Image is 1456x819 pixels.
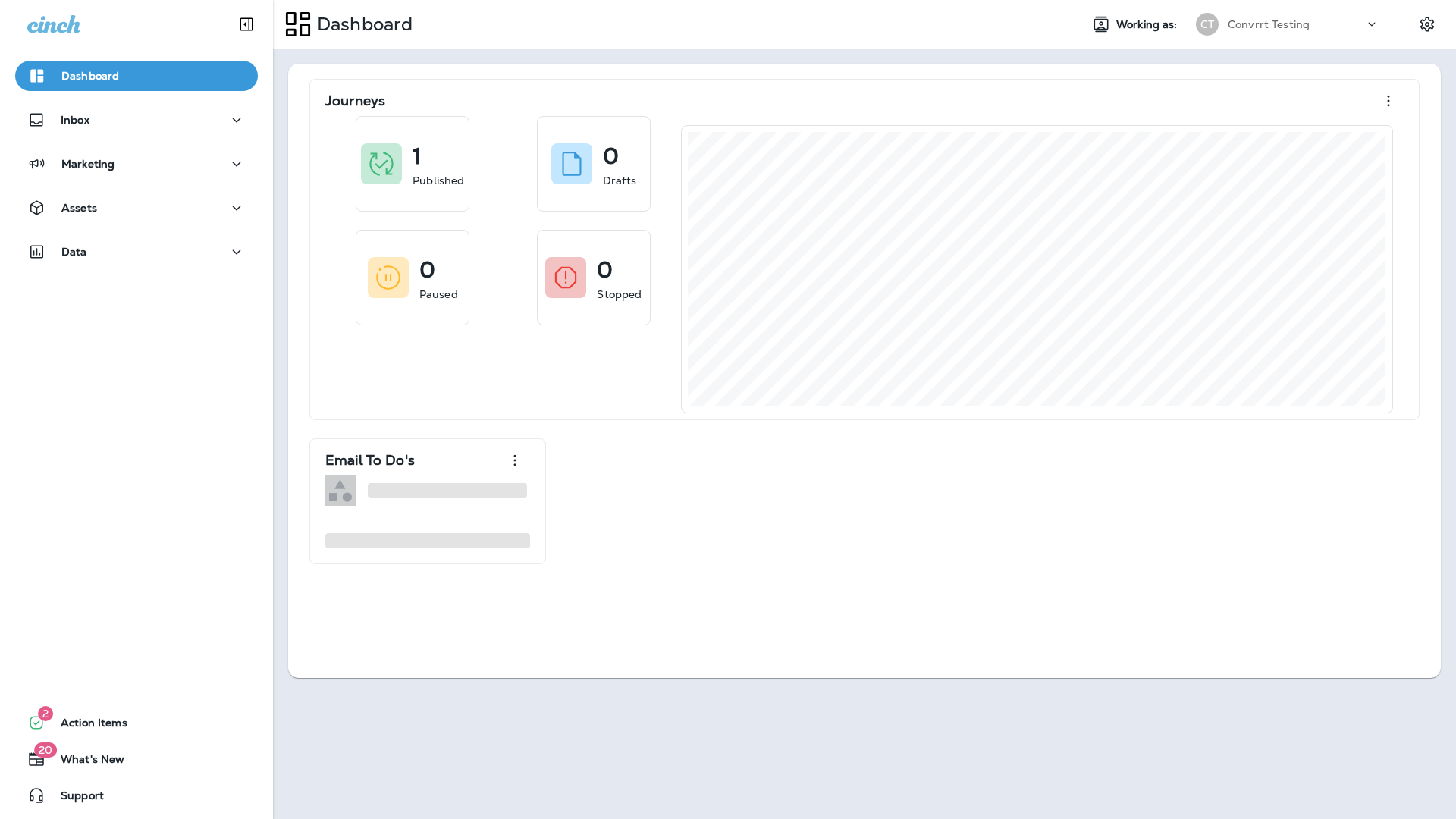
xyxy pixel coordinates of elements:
[61,70,119,82] p: Dashboard
[15,61,258,91] button: Dashboard
[311,13,413,36] p: Dashboard
[603,149,619,164] p: 0
[603,173,636,188] p: Drafts
[61,158,115,170] p: Marketing
[61,246,87,258] p: Data
[38,706,53,721] span: 2
[61,202,97,214] p: Assets
[45,717,127,735] span: Action Items
[1116,18,1181,31] span: Working as:
[15,708,258,738] button: 2Action Items
[325,453,415,468] p: Email To Do's
[597,262,613,278] p: 0
[34,742,57,758] span: 20
[15,149,258,179] button: Marketing
[413,173,464,188] p: Published
[61,114,89,126] p: Inbox
[225,9,268,39] button: Collapse Sidebar
[1228,18,1310,30] p: Convrrt Testing
[325,93,385,108] p: Journeys
[15,105,258,135] button: Inbox
[45,753,124,771] span: What's New
[1414,11,1441,38] button: Settings
[45,789,104,808] span: Support
[597,287,642,302] p: Stopped
[15,744,258,774] button: 20What's New
[419,262,435,278] p: 0
[15,193,258,223] button: Assets
[1196,13,1219,36] div: CT
[419,287,458,302] p: Paused
[15,237,258,267] button: Data
[15,780,258,811] button: Support
[413,149,422,164] p: 1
